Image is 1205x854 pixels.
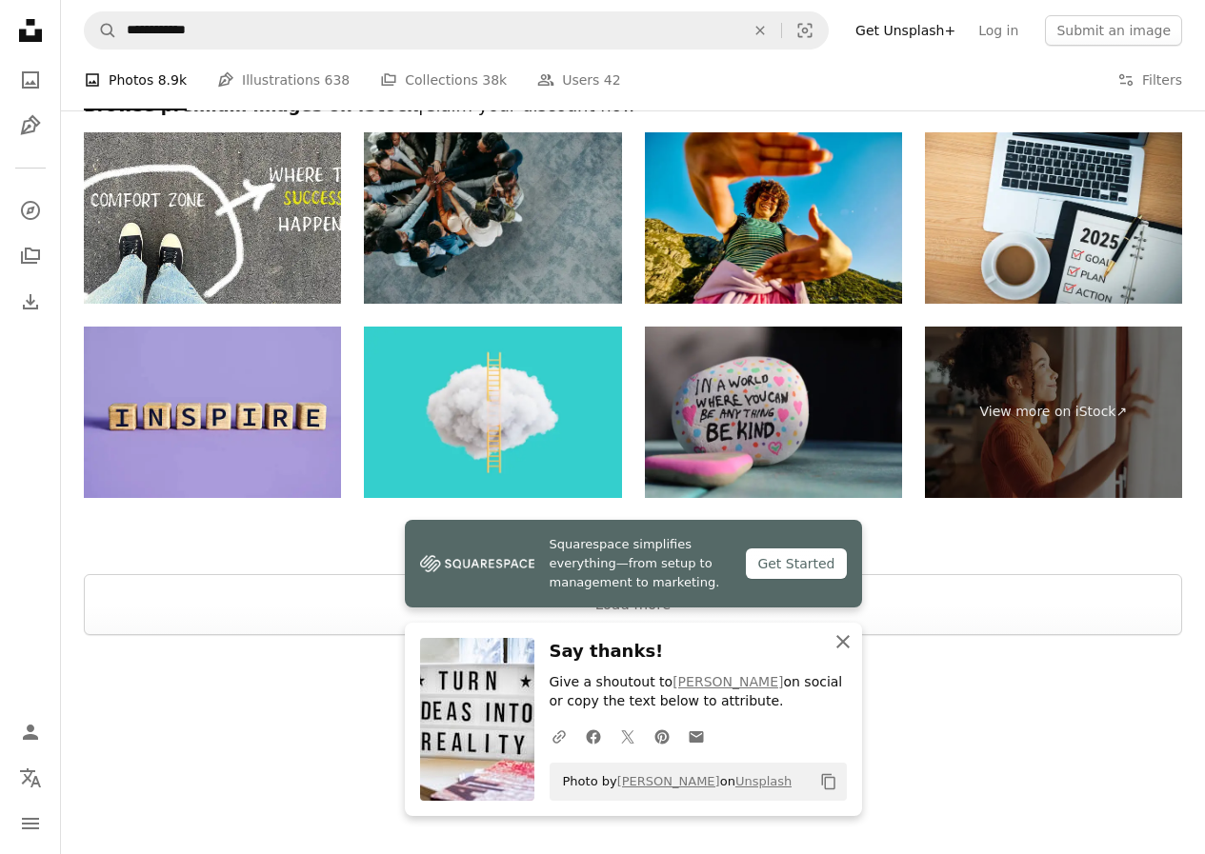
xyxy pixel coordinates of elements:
[405,520,862,607] a: Squarespace simplifies everything—from setup to management to marketing.Get Started
[364,327,621,498] img: Ladder to Cloud, Ladder of Success Concept
[645,717,679,755] a: Share on Pinterest
[325,70,351,90] span: 638
[617,774,720,788] a: [PERSON_NAME]
[925,327,1182,498] a: View more on iStock↗
[418,95,636,115] span: | Claim your discount now
[673,674,783,689] a: [PERSON_NAME]
[782,12,828,49] button: Visual search
[550,638,847,665] h3: Say thanks!
[11,11,50,53] a: Home — Unsplash
[553,766,793,797] span: Photo by on
[739,12,781,49] button: Clear
[217,50,350,110] a: Illustrations 638
[1045,15,1182,46] button: Submit an image
[61,756,1205,779] p: Make something awesome
[611,717,645,755] a: Share on Twitter
[420,549,534,578] img: file-1747939142011-51e5cc87e3c9
[813,765,845,798] button: Copy to clipboard
[11,61,50,99] a: Photos
[84,11,829,50] form: Find visuals sitewide
[1117,50,1182,110] button: Filters
[11,191,50,229] a: Explore
[645,327,902,498] img: In a world where you can be anything be kind kindness rock
[925,132,1182,304] img: 2025 new year resolutions on notepad with coffee and laptop
[844,15,967,46] a: Get Unsplash+
[364,132,621,304] img: Diverse business team collaborating together in unity and trust
[967,15,1030,46] a: Log in
[537,50,621,110] a: Users 42
[550,535,732,592] span: Squarespace simplifies everything—from setup to management to marketing.
[746,548,846,579] div: Get Started
[11,713,50,751] a: Log in / Sign up
[11,237,50,275] a: Collections
[11,107,50,145] a: Illustrations
[604,70,621,90] span: 42
[645,132,902,304] img: Young female hiker framing scenic mountain view with hands during sunny hike
[380,50,507,110] a: Collections 38k
[11,283,50,321] a: Download History
[576,717,611,755] a: Share on Facebook
[85,12,117,49] button: Search Unsplash
[482,70,507,90] span: 38k
[84,132,341,304] img: Comfort zone -where the success happens
[550,673,847,711] p: Give a shoutout to on social or copy the text below to attribute.
[679,717,713,755] a: Share over email
[11,804,50,843] button: Menu
[84,574,1182,635] button: Load more
[11,759,50,797] button: Language
[84,327,341,498] img: Wooden blocks spelling the word âINSPIREâ purple background
[735,774,792,788] a: Unsplash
